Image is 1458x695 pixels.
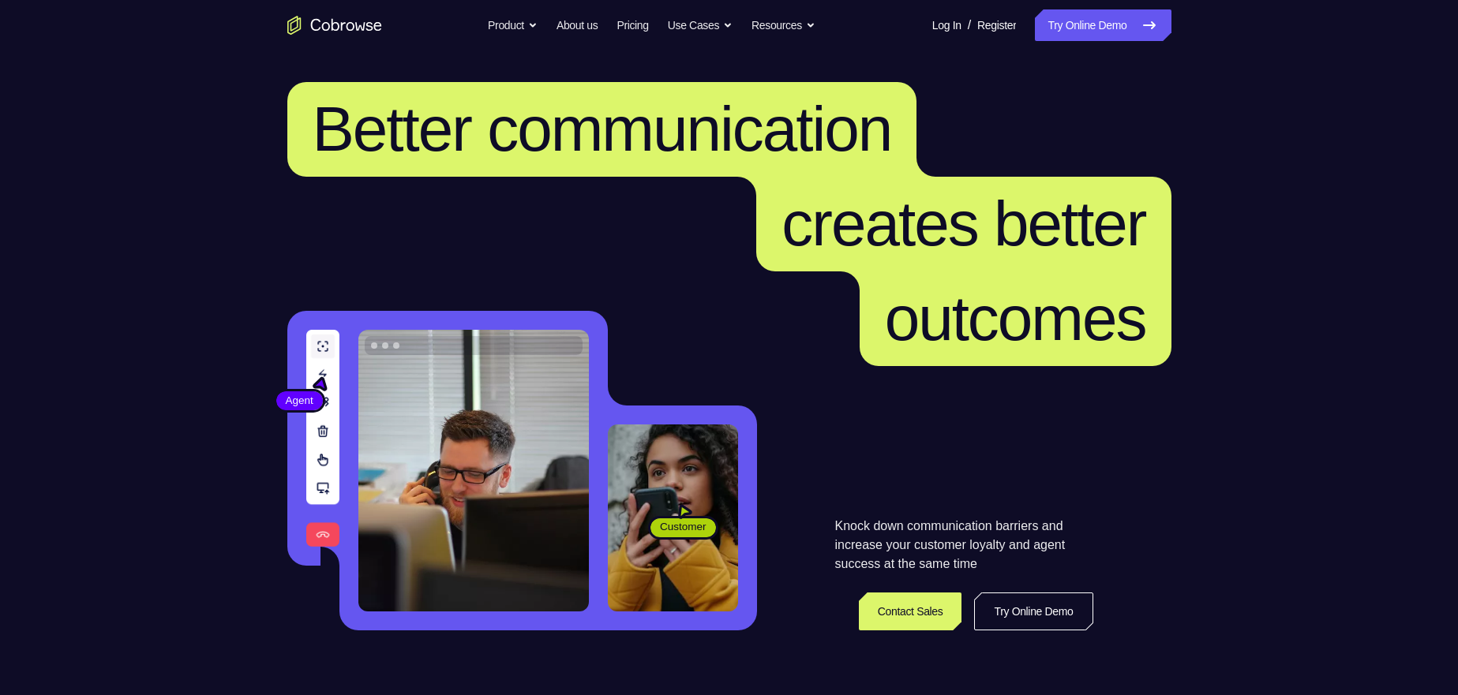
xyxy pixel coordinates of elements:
a: About us [557,9,598,41]
button: Use Cases [668,9,733,41]
button: Product [488,9,538,41]
span: Customer [650,519,716,535]
a: Go to the home page [287,16,382,35]
a: Register [977,9,1016,41]
a: Try Online Demo [1035,9,1171,41]
button: Resources [751,9,815,41]
span: Better communication [313,94,892,164]
a: Contact Sales [859,592,962,630]
img: A customer holding their phone [608,424,738,611]
p: Knock down communication barriers and increase your customer loyalty and agent success at the sam... [835,517,1093,574]
span: Agent [276,393,323,409]
a: Try Online Demo [974,592,1093,630]
img: A series of tools used in co-browsing sessions [306,330,339,547]
span: / [968,16,971,35]
img: A customer support agent talking on the phone [358,330,589,611]
span: creates better [781,189,1145,259]
span: outcomes [885,283,1146,353]
a: Pricing [617,9,648,41]
a: Log In [932,9,961,41]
